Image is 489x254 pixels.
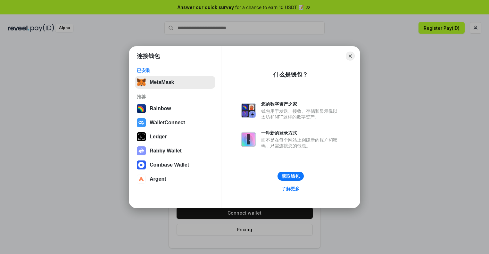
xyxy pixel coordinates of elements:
div: 钱包用于发送、接收、存储和显示像以太坊和NFT这样的数字资产。 [261,108,341,120]
img: svg+xml,%3Csvg%20xmlns%3D%22http%3A%2F%2Fwww.w3.org%2F2000%2Fsvg%22%20fill%3D%22none%22%20viewBox... [137,146,146,155]
img: svg+xml,%3Csvg%20width%3D%2228%22%20height%3D%2228%22%20viewBox%3D%220%200%2028%2028%22%20fill%3D... [137,118,146,127]
h1: 连接钱包 [137,52,160,60]
button: WalletConnect [135,116,215,129]
div: 已安装 [137,68,213,73]
div: WalletConnect [150,120,185,126]
div: 什么是钱包？ [273,71,308,78]
div: Rainbow [150,106,171,111]
img: svg+xml,%3Csvg%20width%3D%2228%22%20height%3D%2228%22%20viewBox%3D%220%200%2028%2028%22%20fill%3D... [137,160,146,169]
div: 推荐 [137,94,213,100]
img: svg+xml,%3Csvg%20xmlns%3D%22http%3A%2F%2Fwww.w3.org%2F2000%2Fsvg%22%20width%3D%2228%22%20height%3... [137,132,146,141]
div: 而不是在每个网站上创建新的账户和密码，只需连接您的钱包。 [261,137,341,149]
div: Coinbase Wallet [150,162,189,168]
div: 一种新的登录方式 [261,130,341,136]
button: Coinbase Wallet [135,159,215,171]
div: Ledger [150,134,167,140]
img: svg+xml,%3Csvg%20xmlns%3D%22http%3A%2F%2Fwww.w3.org%2F2000%2Fsvg%22%20fill%3D%22none%22%20viewBox... [241,132,256,147]
img: svg+xml,%3Csvg%20width%3D%22120%22%20height%3D%22120%22%20viewBox%3D%220%200%20120%20120%22%20fil... [137,104,146,113]
div: Argent [150,176,166,182]
button: Ledger [135,130,215,143]
button: Rabby Wallet [135,144,215,157]
button: MetaMask [135,76,215,89]
img: svg+xml,%3Csvg%20fill%3D%22none%22%20height%3D%2233%22%20viewBox%3D%220%200%2035%2033%22%20width%... [137,78,146,87]
div: 获取钱包 [282,173,300,179]
a: 了解更多 [278,184,303,193]
img: svg+xml,%3Csvg%20xmlns%3D%22http%3A%2F%2Fwww.w3.org%2F2000%2Fsvg%22%20fill%3D%22none%22%20viewBox... [241,103,256,118]
button: Close [346,52,355,61]
div: 您的数字资产之家 [261,101,341,107]
div: MetaMask [150,79,174,85]
button: 获取钱包 [278,172,304,181]
div: 了解更多 [282,186,300,192]
img: svg+xml,%3Csvg%20width%3D%2228%22%20height%3D%2228%22%20viewBox%3D%220%200%2028%2028%22%20fill%3D... [137,175,146,184]
div: Rabby Wallet [150,148,182,154]
button: Argent [135,173,215,185]
button: Rainbow [135,102,215,115]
